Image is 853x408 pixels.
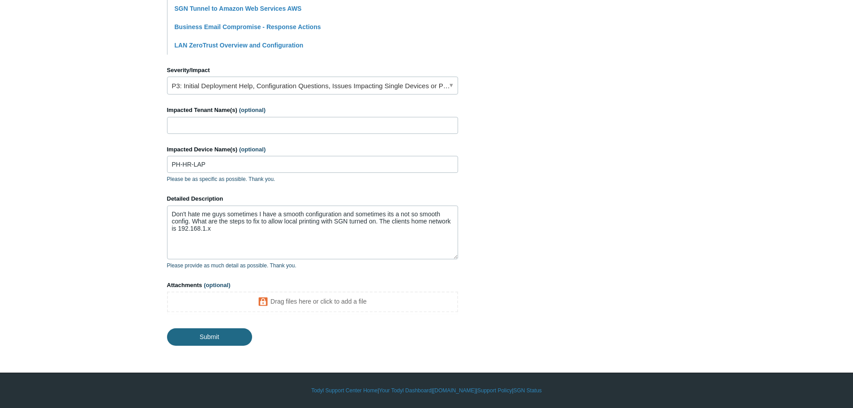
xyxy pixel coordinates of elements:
a: P3: Initial Deployment Help, Configuration Questions, Issues Impacting Single Devices or Past Out... [167,77,458,94]
span: (optional) [239,146,266,153]
p: Please provide as much detail as possible. Thank you. [167,262,458,270]
label: Impacted Device Name(s) [167,145,458,154]
div: | | | | [167,387,686,395]
a: [DOMAIN_NAME] [433,387,476,395]
label: Severity/Impact [167,66,458,75]
a: Business Email Compromise - Response Actions [175,23,321,30]
p: Please be as specific as possible. Thank you. [167,175,458,183]
a: LAN ZeroTrust Overview and Configuration [175,42,304,49]
input: Submit [167,328,252,345]
a: Your Todyl Dashboard [379,387,431,395]
a: Todyl Support Center Home [311,387,377,395]
span: (optional) [239,107,266,113]
label: Attachments [167,281,458,290]
label: Detailed Description [167,194,458,203]
a: Support Policy [477,387,512,395]
a: SGN Tunnel to Amazon Web Services AWS [175,5,302,12]
label: Impacted Tenant Name(s) [167,106,458,115]
span: (optional) [204,282,230,288]
a: SGN Status [514,387,542,395]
